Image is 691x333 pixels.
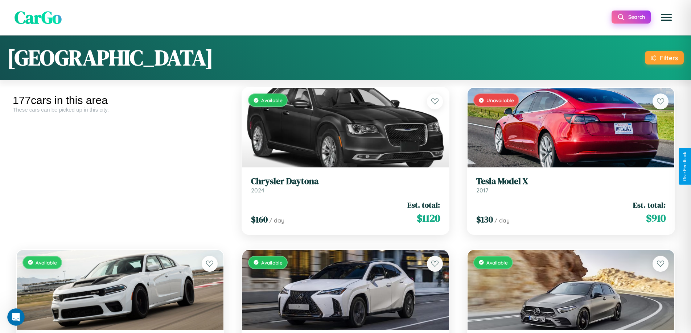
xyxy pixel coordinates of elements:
button: Filters [645,51,684,64]
div: Give Feedback [682,152,687,181]
span: / day [269,217,284,224]
span: CarGo [15,5,62,29]
h1: [GEOGRAPHIC_DATA] [7,43,213,72]
h3: Tesla Model X [476,176,666,187]
span: Available [486,259,508,266]
button: Search [612,11,651,24]
span: Available [261,259,283,266]
span: $ 910 [646,211,666,225]
a: Chrysler Daytona2024 [251,176,440,194]
span: $ 1120 [417,211,440,225]
span: Est. total: [407,200,440,210]
span: $ 130 [476,213,493,225]
div: These cars can be picked up in this city. [13,107,227,113]
span: 2017 [476,187,488,194]
span: 2024 [251,187,264,194]
span: / day [494,217,510,224]
span: Search [628,14,645,20]
span: Est. total: [633,200,666,210]
span: Available [36,259,57,266]
button: Open menu [656,7,676,28]
div: 177 cars in this area [13,94,227,107]
span: Available [261,97,283,103]
span: $ 160 [251,213,268,225]
div: Filters [660,54,678,62]
iframe: Intercom live chat [7,308,25,326]
span: Unavailable [486,97,514,103]
h3: Chrysler Daytona [251,176,440,187]
a: Tesla Model X2017 [476,176,666,194]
